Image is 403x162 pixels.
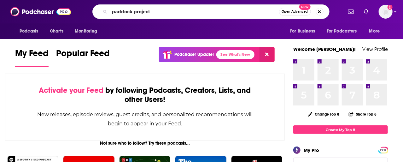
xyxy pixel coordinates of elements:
button: open menu [286,25,323,37]
span: For Business [290,27,315,36]
span: Logged in as Bobhunt28 [379,5,393,19]
svg: Add a profile image [388,5,393,10]
a: Show notifications dropdown [361,6,371,17]
button: open menu [15,25,46,37]
div: My Pro [304,147,319,153]
button: Show profile menu [379,5,393,19]
a: Create My Top 8 [293,125,388,134]
a: See What's New [216,50,254,59]
div: by following Podcasts, Creators, Lists, and other Users! [37,86,253,104]
a: Show notifications dropdown [346,6,356,17]
span: Open Advanced [282,10,308,13]
button: open menu [365,25,388,37]
button: open menu [323,25,366,37]
img: User Profile [379,5,393,19]
a: My Feed [15,48,49,67]
span: My Feed [15,48,49,63]
a: PRO [379,147,387,152]
p: Podchaser Update! [174,52,214,57]
span: Popular Feed [56,48,110,63]
span: Podcasts [20,27,38,36]
img: Podchaser - Follow, Share and Rate Podcasts [10,6,71,18]
span: More [369,27,380,36]
button: Open AdvancedNew [279,8,311,15]
span: Monitoring [75,27,97,36]
span: Charts [50,27,63,36]
div: New releases, episode reviews, guest credits, and personalized recommendations will begin to appe... [37,110,253,128]
a: Popular Feed [56,48,110,67]
span: Activate your Feed [39,86,103,95]
button: open menu [70,25,105,37]
button: Change Top 8 [304,110,343,118]
button: Share Top 8 [348,108,377,120]
input: Search podcasts, credits, & more... [110,7,279,17]
span: For Podcasters [327,27,357,36]
span: New [299,4,311,10]
div: Search podcasts, credits, & more... [92,4,330,19]
a: Welcome [PERSON_NAME]! [293,46,356,52]
div: Not sure who to follow? Try these podcasts... [5,141,285,146]
a: Charts [46,25,67,37]
a: View Profile [362,46,388,52]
